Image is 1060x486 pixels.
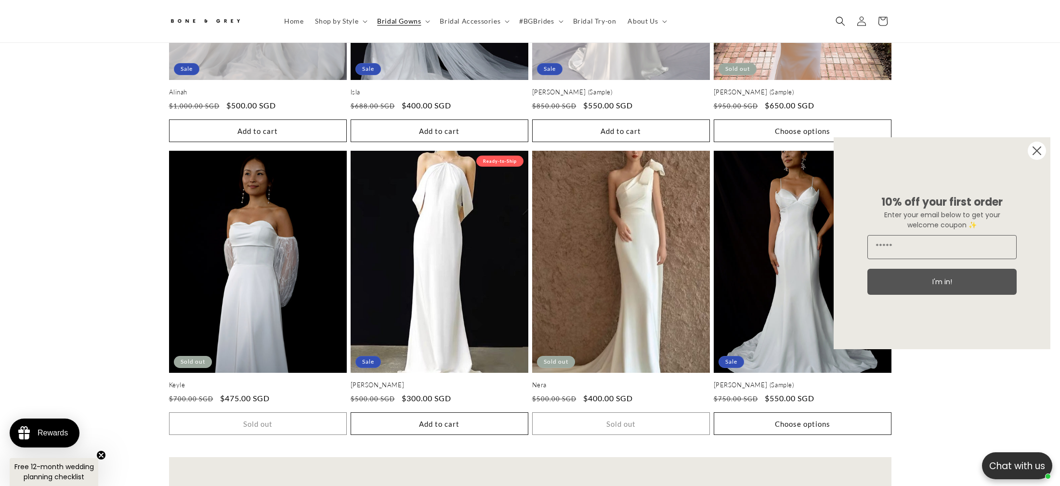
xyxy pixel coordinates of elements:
button: I'm in! [867,269,1017,295]
button: Add to cart [532,119,710,142]
img: Bone and Grey Bridal [169,13,241,29]
a: [PERSON_NAME] (Sample) [714,381,891,389]
button: Add to cart [169,119,347,142]
div: Free 12-month wedding planning checklistClose teaser [10,458,98,486]
a: Alinah [169,88,347,96]
span: Free 12-month wedding planning checklist [14,462,94,482]
button: Choose options [714,412,891,435]
span: Home [284,17,303,26]
summary: Shop by Style [309,11,371,31]
button: Add to cart [351,412,528,435]
button: Close dialog [1027,141,1047,160]
button: Sold out [169,412,347,435]
span: About Us [628,17,658,26]
span: #BGBrides [519,17,554,26]
a: Bone and Grey Bridal [165,10,269,33]
summary: Search [830,11,851,32]
a: Keyle [169,381,347,389]
a: Bridal Try-on [567,11,622,31]
button: Sold out [532,412,710,435]
summary: About Us [622,11,671,31]
button: Close teaser [96,450,106,460]
button: Add to cart [351,119,528,142]
button: Choose options [714,119,891,142]
p: Chat with us [982,459,1052,473]
a: [PERSON_NAME] (Sample) [714,88,891,96]
div: FLYOUT Form [824,128,1060,359]
button: Open chatbox [982,452,1052,479]
a: [PERSON_NAME] [351,381,528,389]
a: Home [278,11,309,31]
span: 10% off your first order [881,195,1003,210]
summary: Bridal Gowns [371,11,434,31]
span: Shop by Style [315,17,358,26]
input: Email [867,235,1017,259]
span: Bridal Try-on [573,17,616,26]
summary: #BGBrides [513,11,567,31]
span: Bridal Accessories [440,17,500,26]
a: [PERSON_NAME] (Sample) [532,88,710,96]
summary: Bridal Accessories [434,11,513,31]
div: Rewards [38,429,68,437]
span: Bridal Gowns [377,17,421,26]
a: Nera [532,381,710,389]
span: Enter your email below to get your welcome coupon ✨ [884,210,1000,230]
a: Isla [351,88,528,96]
